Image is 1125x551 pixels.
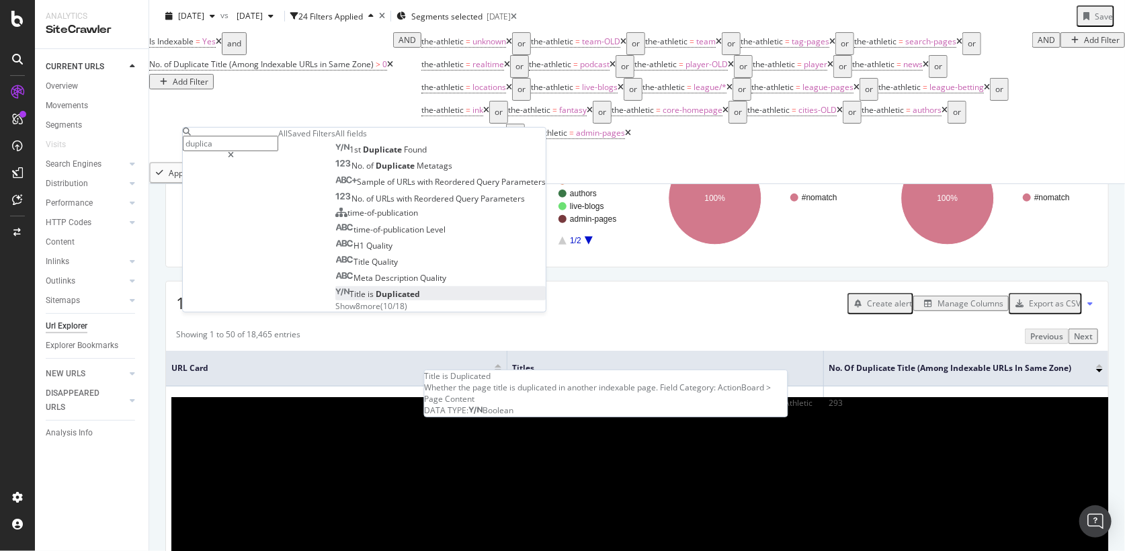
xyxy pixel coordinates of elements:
[376,192,397,204] span: URLs
[46,339,118,353] div: Explorer Bookmarks
[747,104,790,116] span: the-athletic
[46,386,114,415] div: DISAPPEARED URLS
[171,362,491,374] span: URL Card
[176,140,402,257] div: A chart.
[46,118,139,132] a: Segments
[46,367,126,381] a: NEW URLS
[380,300,407,311] span: ( 10 / 18 )
[489,101,508,124] button: or
[46,196,126,210] a: Performance
[160,5,220,27] button: [DATE]
[797,58,802,70] span: =
[913,104,942,116] span: authors
[46,274,75,288] div: Outlinks
[531,36,573,47] span: the-athletic
[425,370,788,382] div: Title is Duplicated
[404,144,427,155] span: Found
[621,57,629,76] div: or
[472,104,483,116] span: ink
[46,294,126,308] a: Sitemaps
[1034,194,1070,203] text: #nomatch
[349,288,368,300] span: Title
[46,196,93,210] div: Performance
[363,144,404,155] span: Duplicate
[552,104,557,116] span: =
[937,298,1003,309] div: Manage Columns
[149,74,214,89] button: Add Filter
[202,36,216,47] span: Yes
[466,58,470,70] span: =
[372,256,398,267] span: Quality
[1060,32,1125,48] button: Add Filter
[425,382,788,405] div: Whether the page title is duplicated in another indexable page. Field Category: ActionBoard > Pag...
[687,81,692,93] span: =
[353,272,375,284] span: Meta
[733,78,751,101] button: or
[466,104,470,116] span: =
[847,293,913,314] button: Create alert
[626,32,645,55] button: or
[897,58,901,70] span: =
[46,138,66,152] div: Visits
[481,192,525,204] span: Parameters
[421,81,464,93] span: the-athletic
[860,78,878,101] button: or
[640,140,866,257] svg: A chart.
[411,11,483,22] span: Segments selected
[696,36,716,47] span: team
[934,57,942,76] div: or
[741,36,783,47] span: the-athletic
[1077,5,1114,27] button: Save
[414,192,456,204] span: Reordered
[426,224,446,235] span: Level
[968,34,976,53] div: or
[839,57,847,76] div: or
[634,58,677,70] span: the-athletic
[46,157,101,171] div: Search Engines
[569,127,574,138] span: =
[517,80,526,99] div: or
[929,81,984,93] span: league-betting
[570,177,588,186] text: team
[46,426,93,440] div: Analysis Info
[397,192,414,204] span: with
[46,60,126,74] a: CURRENT URLS
[629,80,637,99] div: or
[397,5,511,27] button: Segments selected[DATE]
[290,5,379,27] button: 24 Filters Applied
[739,57,747,76] div: or
[792,36,829,47] span: tag-pages
[173,76,208,87] div: Add Filter
[417,176,435,187] span: with
[472,36,506,47] span: unknown
[176,292,319,314] span: 18,465 URLs found
[753,58,795,70] span: the-athletic
[399,34,416,46] div: AND
[349,144,363,155] span: 1st
[472,81,506,93] span: locations
[738,80,746,99] div: or
[829,397,1103,409] div: 293
[149,58,374,70] span: No. of Duplicate Title (Among Indexable URLs in Same Zone)
[456,192,481,204] span: Query
[46,79,139,93] a: Overview
[570,237,581,246] text: 1/2
[785,36,790,47] span: =
[46,235,139,249] a: Content
[366,160,376,171] span: of
[515,57,524,76] div: or
[878,81,921,93] span: the-athletic
[802,81,853,93] span: league-pages
[1030,331,1063,342] div: Previous
[804,58,827,70] span: player
[298,10,363,22] div: 24 Filters Applied
[46,255,126,269] a: Inlinks
[705,194,726,204] text: 100%
[848,103,856,122] div: or
[476,176,501,187] span: Query
[183,136,278,151] input: Search by field name
[598,103,606,122] div: or
[751,81,794,93] span: the-athletic
[937,194,958,204] text: 100%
